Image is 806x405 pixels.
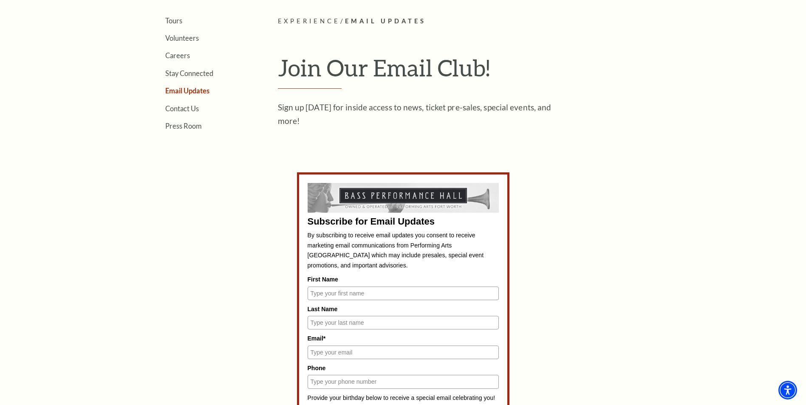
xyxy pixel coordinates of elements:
[165,34,199,42] a: Volunteers
[308,363,499,373] label: Phone
[278,17,341,25] span: Experience
[165,69,213,77] a: Stay Connected
[165,87,209,95] a: Email Updates
[308,393,499,403] p: Provide your birthday below to receive a special email celebrating you!
[278,54,667,89] h1: Join Our Email Club!
[308,231,499,270] p: By subscribing to receive email updates you consent to receive marketing email communications fro...
[308,316,499,329] input: Type your last name
[278,16,667,27] p: /
[308,304,499,314] label: Last Name
[308,375,499,388] input: Type your phone number
[278,101,554,128] p: Sign up [DATE] for inside access to news, ticket pre-sales, special events, and more!
[778,381,797,399] div: Accessibility Menu
[165,122,201,130] a: Press Room
[345,17,426,25] span: Email Updates
[308,287,499,300] input: Type your first name
[308,183,499,213] img: Subscribe for Email Updates
[165,104,199,112] a: Contact Us
[308,217,499,226] div: Subscribe for Email Updates
[308,334,499,343] label: Email*
[308,275,499,284] label: First Name
[165,17,182,25] a: Tours
[308,346,499,359] input: Type your email
[165,51,190,59] a: Careers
